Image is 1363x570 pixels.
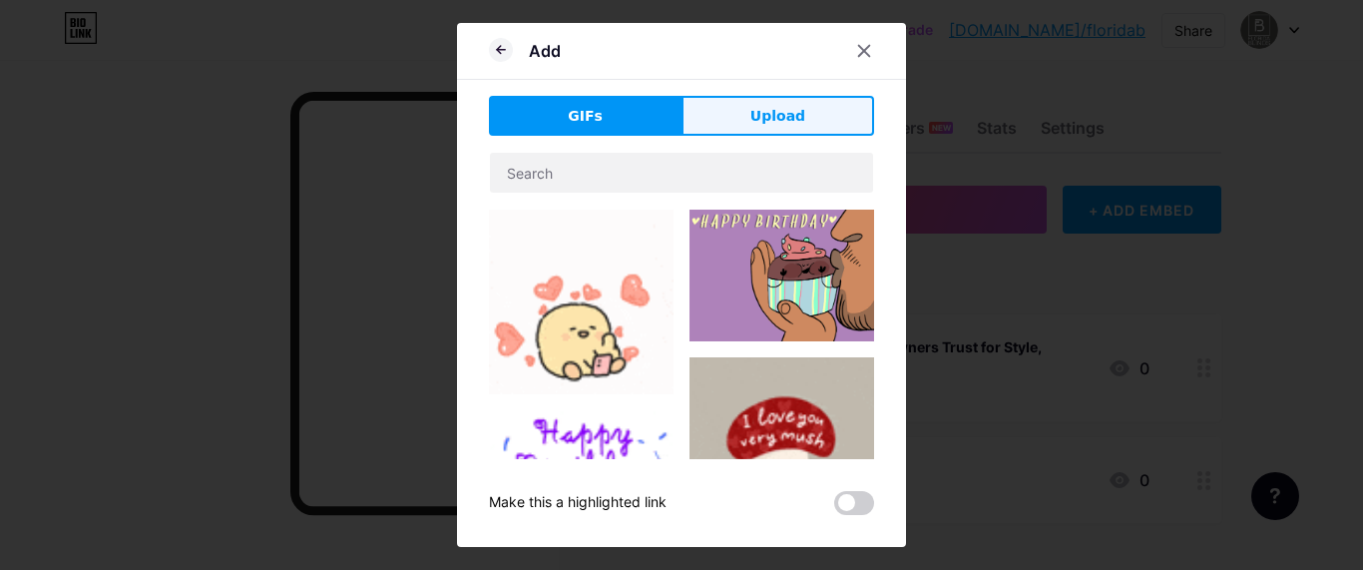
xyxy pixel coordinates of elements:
[489,210,674,394] img: Gihpy
[689,210,874,341] img: Gihpy
[529,39,561,63] div: Add
[750,106,805,127] span: Upload
[689,357,874,542] img: Gihpy
[490,153,873,193] input: Search
[681,96,874,136] button: Upload
[489,96,681,136] button: GIFs
[568,106,603,127] span: GIFs
[489,491,667,515] div: Make this a highlighted link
